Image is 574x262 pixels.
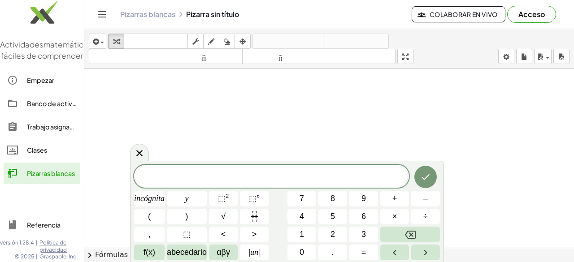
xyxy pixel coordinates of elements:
[134,227,165,242] button: ,
[39,239,84,253] a: Política de privacidad
[126,37,186,46] font: teclado
[300,248,304,257] font: 0
[518,9,545,19] font: Acceso
[318,191,347,206] button: 8
[1,39,92,61] font: matemáticas fáciles de comprender
[95,7,109,21] button: Cambiar navegación
[300,230,304,239] font: 1
[167,248,207,257] font: abecedario
[167,209,207,224] button: )
[411,209,440,224] button: Dividir
[300,212,304,221] font: 4
[134,194,165,203] font: incógnita
[124,34,188,49] button: teclado
[134,191,165,206] button: incógnita
[430,10,498,18] font: Colaborar en vivo
[39,253,78,260] font: Graspable, Inc.
[167,191,207,206] button: y
[300,194,304,203] font: 7
[330,212,335,221] font: 5
[392,212,397,221] font: ×
[209,191,238,206] button: Al cuadrado
[411,191,440,206] button: Menos
[257,193,260,199] font: n
[134,209,165,224] button: (
[240,209,269,224] button: Fracción
[240,245,269,260] button: Valor absoluto
[330,194,335,203] font: 8
[380,191,409,206] button: Más
[209,245,238,260] button: alfabeto griego
[258,248,260,257] font: |
[423,194,428,203] font: –
[318,209,347,224] button: 5
[361,194,366,203] font: 9
[217,248,230,257] font: αβγ
[209,227,238,242] button: Menos que
[318,227,347,242] button: 2
[4,69,80,91] a: Empezar
[27,169,75,177] font: Pizarras blancas
[95,250,128,259] font: Fórmulas
[27,76,54,84] font: Empezar
[349,209,378,224] button: 6
[361,212,366,221] font: 6
[4,214,80,236] a: Referencia
[167,227,207,242] button: Marcador de posición
[349,245,378,260] button: Igual
[287,191,316,206] button: 7
[361,248,366,257] font: =
[287,227,316,242] button: 1
[209,209,238,224] button: Raíz cuadrada
[15,253,34,260] font: © 2025
[185,194,189,203] font: y
[27,123,78,131] font: Trabajo asignado
[221,230,226,239] font: <
[423,212,428,221] font: ÷
[36,239,38,246] font: |
[248,248,250,257] font: |
[167,245,207,260] button: Alfabeto
[218,194,226,203] font: ⬚
[411,245,440,260] button: Flecha derecha
[244,52,394,61] font: tamaño_del_formato
[183,230,191,239] font: ⬚
[252,34,325,49] button: deshacer
[240,227,269,242] button: Más que
[380,245,409,260] button: Flecha izquierda
[134,245,165,260] button: Funciones
[349,227,378,242] button: 3
[84,250,95,261] span: chevron_right
[252,230,257,239] font: >
[27,99,93,107] font: Banco de actividades
[327,37,387,46] font: rehacer
[120,10,175,19] a: Pizarras blancas
[36,253,38,260] font: |
[380,227,440,242] button: Retroceso
[249,194,257,203] font: ⬚
[39,239,67,253] font: Política de privacidad
[84,248,574,262] button: chevron_rightFórmulas
[318,245,347,260] button: .
[4,116,80,137] a: Trabajo asignado
[361,230,366,239] font: 3
[414,166,437,188] button: Hecho
[507,6,556,23] button: Acceso
[325,34,389,49] button: rehacer
[250,248,258,257] font: un
[186,212,188,221] font: )
[4,139,80,161] a: Clases
[4,163,80,184] a: Pizarras blancas
[330,230,335,239] font: 2
[89,49,243,64] button: tamaño_del_formato
[143,248,155,257] font: f(x)
[91,52,240,61] font: tamaño_del_formato
[242,49,396,64] button: tamaño_del_formato
[120,9,175,19] font: Pizarras blancas
[240,191,269,206] button: Sobrescrito
[332,248,334,257] font: .
[287,245,316,260] button: 0
[255,37,323,46] font: deshacer
[226,193,229,199] font: 2
[4,93,80,114] a: Banco de actividades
